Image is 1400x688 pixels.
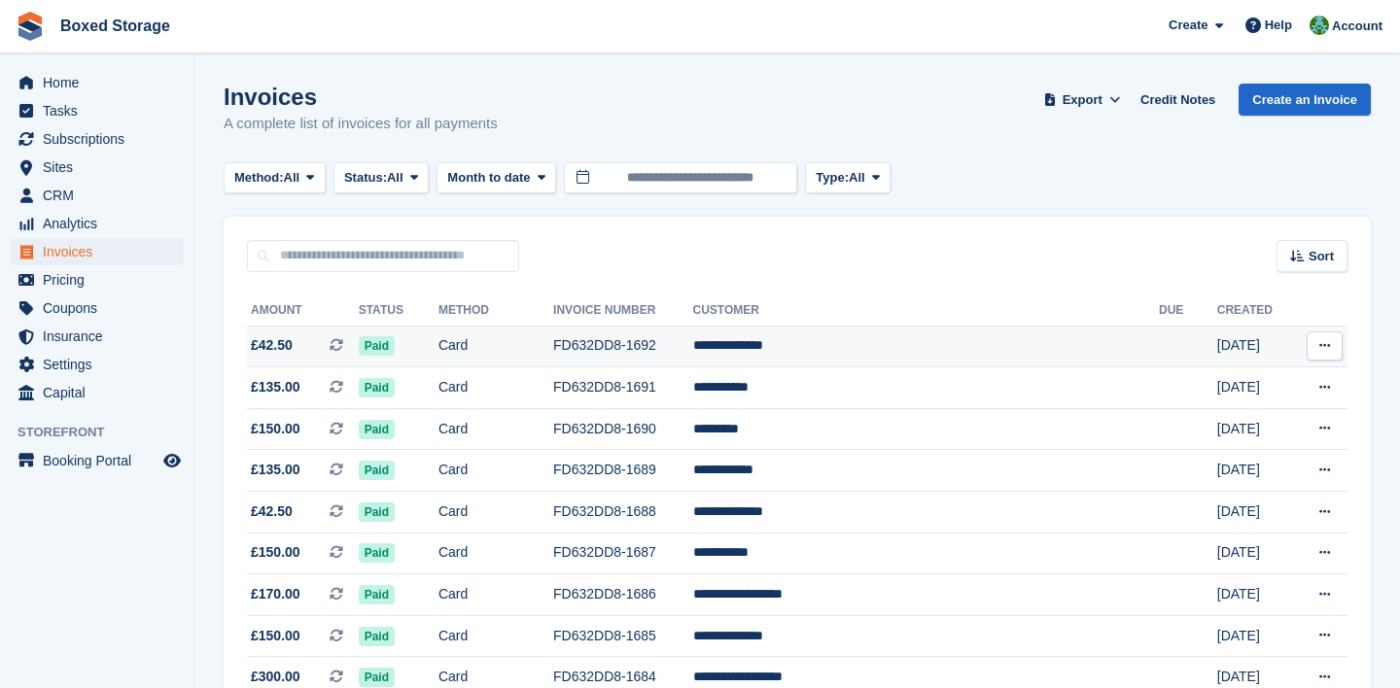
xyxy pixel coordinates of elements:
[224,162,326,194] button: Method: All
[1217,367,1292,409] td: [DATE]
[359,502,395,522] span: Paid
[387,168,403,188] span: All
[1265,16,1292,35] span: Help
[816,168,849,188] span: Type:
[359,627,395,646] span: Paid
[10,351,184,378] a: menu
[10,69,184,96] a: menu
[1310,16,1329,35] img: Tobias Butler
[17,423,193,442] span: Storefront
[359,543,395,563] span: Paid
[1217,326,1292,367] td: [DATE]
[359,378,395,397] span: Paid
[438,326,553,367] td: Card
[43,351,159,378] span: Settings
[43,154,159,181] span: Sites
[251,377,300,397] span: £135.00
[16,12,45,41] img: stora-icon-8386f47178a22dfd0bd8f6a31ec36ba5ce8667c1dd55bd0f319d3a0aa187defe.svg
[251,584,300,604] span: £170.00
[10,294,184,322] a: menu
[1217,492,1292,533] td: [DATE]
[224,84,498,110] h1: Invoices
[43,323,159,350] span: Insurance
[10,447,184,474] a: menu
[1217,408,1292,450] td: [DATE]
[251,335,293,356] span: £42.50
[1239,84,1371,116] a: Create an Invoice
[52,10,178,42] a: Boxed Storage
[553,533,692,574] td: FD632DD8-1687
[251,626,300,646] span: £150.00
[553,450,692,492] td: FD632DD8-1689
[234,168,284,188] span: Method:
[438,450,553,492] td: Card
[43,379,159,406] span: Capital
[438,295,553,327] th: Method
[849,168,865,188] span: All
[10,154,184,181] a: menu
[553,492,692,533] td: FD632DD8-1688
[247,295,359,327] th: Amount
[10,97,184,124] a: menu
[447,168,530,188] span: Month to date
[553,326,692,367] td: FD632DD8-1692
[553,295,692,327] th: Invoice Number
[1133,84,1223,116] a: Credit Notes
[43,266,159,293] span: Pricing
[160,449,184,472] a: Preview store
[553,367,692,409] td: FD632DD8-1691
[359,420,395,439] span: Paid
[359,295,438,327] th: Status
[359,668,395,687] span: Paid
[10,210,184,237] a: menu
[438,492,553,533] td: Card
[43,97,159,124] span: Tasks
[251,460,300,480] span: £135.00
[10,379,184,406] a: menu
[693,295,1160,327] th: Customer
[1309,247,1334,266] span: Sort
[344,168,387,188] span: Status:
[10,323,184,350] a: menu
[438,533,553,574] td: Card
[438,408,553,450] td: Card
[805,162,891,194] button: Type: All
[43,238,159,265] span: Invoices
[43,125,159,153] span: Subscriptions
[10,125,184,153] a: menu
[10,266,184,293] a: menu
[553,574,692,616] td: FD632DD8-1686
[251,419,300,439] span: £150.00
[1217,295,1292,327] th: Created
[1169,16,1207,35] span: Create
[1159,295,1217,327] th: Due
[1217,574,1292,616] td: [DATE]
[438,367,553,409] td: Card
[359,461,395,480] span: Paid
[438,615,553,657] td: Card
[437,162,556,194] button: Month to date
[43,447,159,474] span: Booking Portal
[1332,17,1382,36] span: Account
[359,585,395,604] span: Paid
[43,210,159,237] span: Analytics
[43,182,159,209] span: CRM
[284,168,300,188] span: All
[1217,615,1292,657] td: [DATE]
[224,113,498,135] p: A complete list of invoices for all payments
[438,574,553,616] td: Card
[1217,533,1292,574] td: [DATE]
[553,615,692,657] td: FD632DD8-1685
[1217,450,1292,492] td: [DATE]
[251,542,300,563] span: £150.00
[251,667,300,687] span: £300.00
[251,501,293,522] span: £42.50
[333,162,429,194] button: Status: All
[359,336,395,356] span: Paid
[10,238,184,265] a: menu
[43,69,159,96] span: Home
[1039,84,1125,116] button: Export
[43,294,159,322] span: Coupons
[10,182,184,209] a: menu
[1063,90,1102,110] span: Export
